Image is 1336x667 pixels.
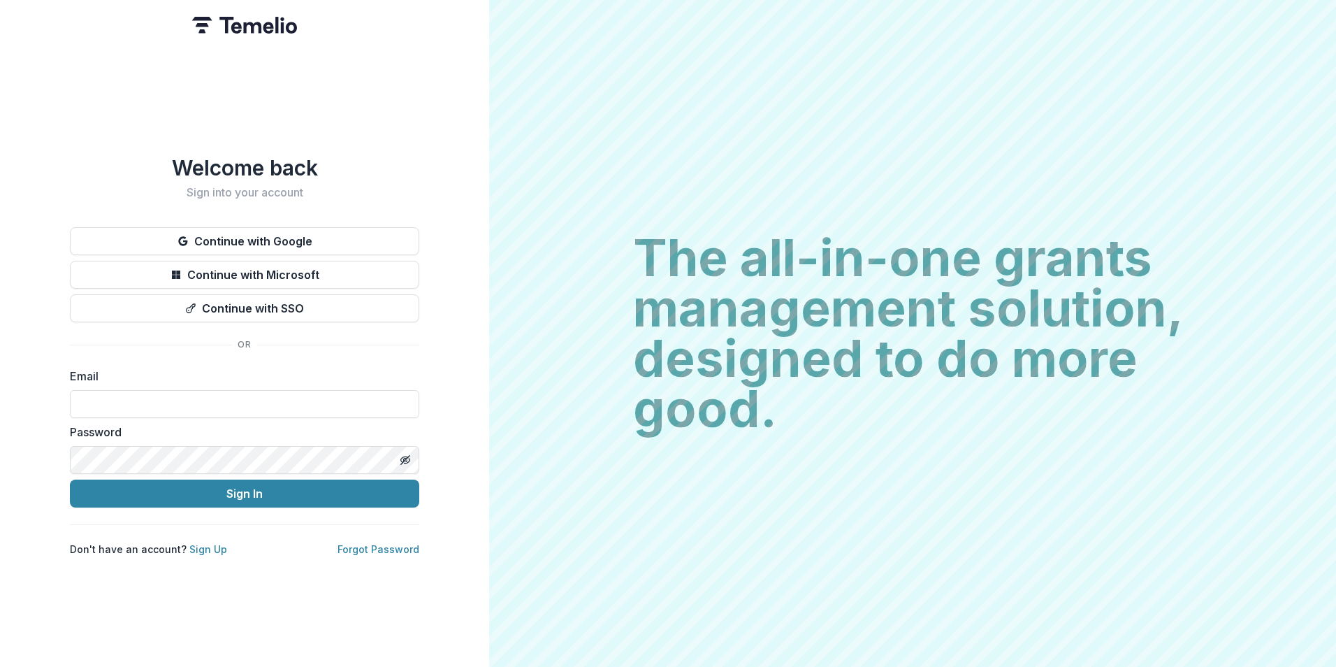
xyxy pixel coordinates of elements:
button: Continue with Microsoft [70,261,419,289]
p: Don't have an account? [70,542,227,557]
h1: Welcome back [70,155,419,180]
h2: Sign into your account [70,186,419,199]
label: Email [70,368,411,385]
button: Continue with SSO [70,294,419,322]
button: Toggle password visibility [394,449,416,471]
button: Continue with Google [70,227,419,255]
label: Password [70,424,411,440]
a: Forgot Password [337,543,419,555]
button: Sign In [70,480,419,508]
a: Sign Up [189,543,227,555]
img: Temelio [192,17,297,34]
